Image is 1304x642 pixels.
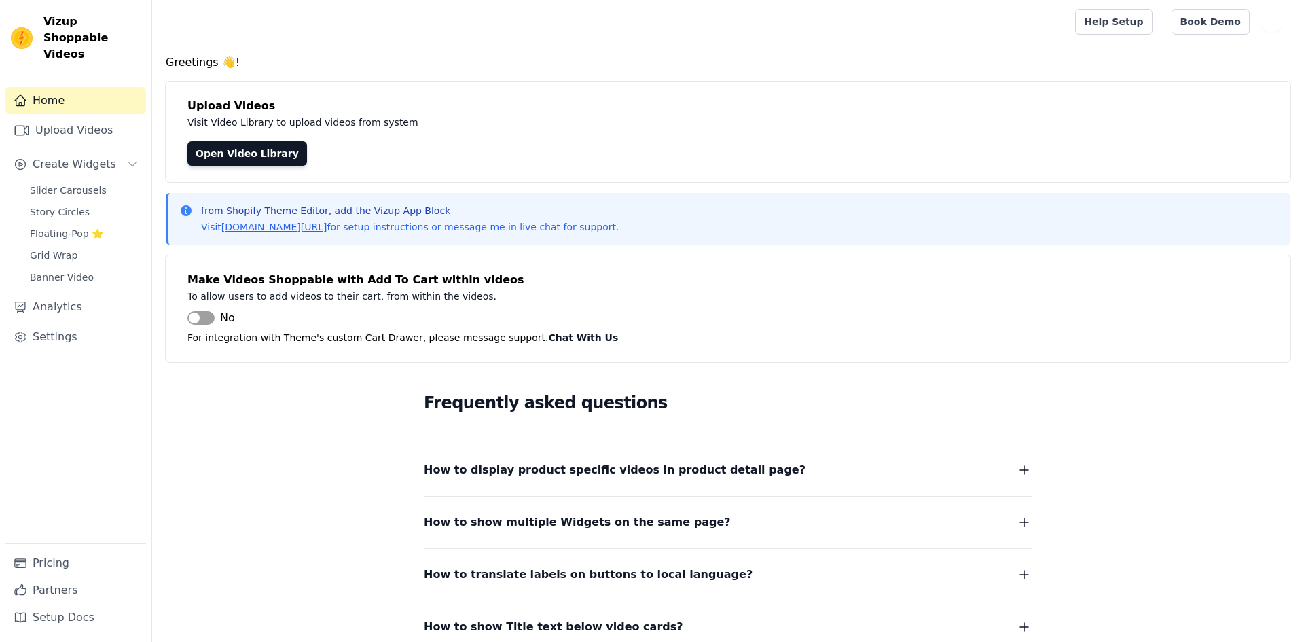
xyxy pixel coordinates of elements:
[22,202,146,221] a: Story Circles
[166,54,1290,71] h4: Greetings 👋!
[549,329,619,346] button: Chat With Us
[30,249,77,262] span: Grid Wrap
[201,220,619,234] p: Visit for setup instructions or message me in live chat for support.
[22,246,146,265] a: Grid Wrap
[30,270,94,284] span: Banner Video
[424,565,1032,584] button: How to translate labels on buttons to local language?
[1172,9,1250,35] a: Book Demo
[30,227,103,240] span: Floating-Pop ⭐
[187,272,1269,288] h4: Make Videos Shoppable with Add To Cart within videos
[187,329,1269,346] p: For integration with Theme's custom Cart Drawer, please message support.
[424,461,805,480] span: How to display product specific videos in product detail page?
[424,618,1032,637] button: How to show Title text below video cards?
[187,288,796,304] p: To allow users to add videos to their cart, from within the videos.
[221,221,327,232] a: [DOMAIN_NAME][URL]
[5,323,146,351] a: Settings
[5,87,146,114] a: Home
[187,141,307,166] a: Open Video Library
[187,310,235,326] button: No
[30,183,107,197] span: Slider Carousels
[424,565,753,584] span: How to translate labels on buttons to local language?
[5,293,146,321] a: Analytics
[424,389,1032,416] h2: Frequently asked questions
[187,114,796,130] p: Visit Video Library to upload videos from system
[5,117,146,144] a: Upload Videos
[5,604,146,631] a: Setup Docs
[33,156,116,173] span: Create Widgets
[220,310,235,326] span: No
[424,513,731,532] span: How to show multiple Widgets on the same page?
[11,27,33,49] img: Vizup
[1075,9,1152,35] a: Help Setup
[43,14,141,63] span: Vizup Shoppable Videos
[5,550,146,577] a: Pricing
[424,513,1032,532] button: How to show multiple Widgets on the same page?
[30,205,90,219] span: Story Circles
[22,268,146,287] a: Banner Video
[22,224,146,243] a: Floating-Pop ⭐
[5,577,146,604] a: Partners
[424,461,1032,480] button: How to display product specific videos in product detail page?
[424,618,683,637] span: How to show Title text below video cards?
[187,98,1269,114] h4: Upload Videos
[22,181,146,200] a: Slider Carousels
[201,204,619,217] p: from Shopify Theme Editor, add the Vizup App Block
[5,151,146,178] button: Create Widgets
